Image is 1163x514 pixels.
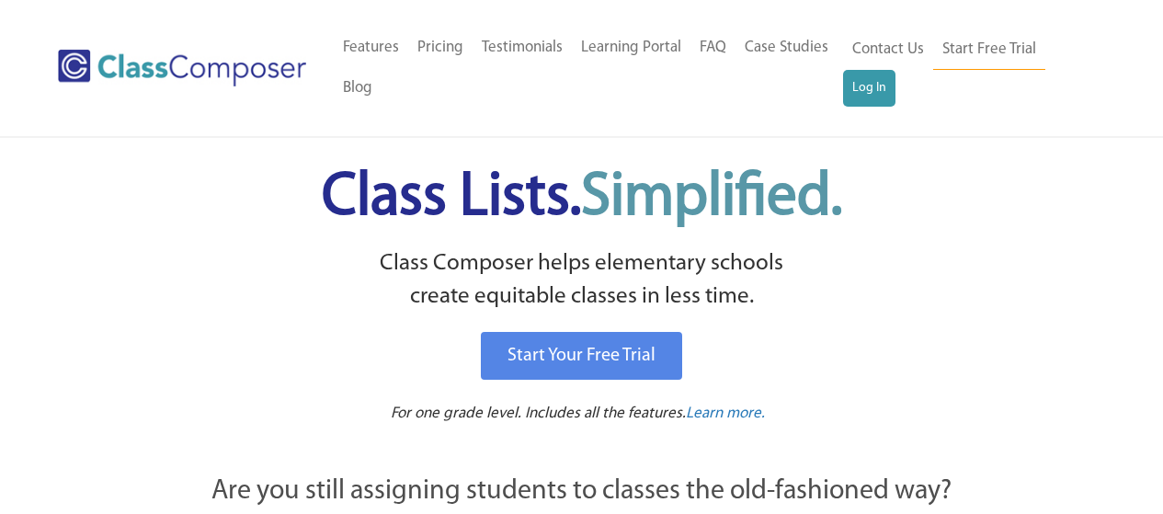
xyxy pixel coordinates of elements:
[110,247,1054,314] p: Class Composer helps elementary schools create equitable classes in less time.
[843,29,933,70] a: Contact Us
[473,28,572,68] a: Testimonials
[843,70,895,107] a: Log In
[581,168,842,228] span: Simplified.
[322,168,842,228] span: Class Lists.
[481,332,682,380] a: Start Your Free Trial
[843,29,1091,107] nav: Header Menu
[391,405,686,421] span: For one grade level. Includes all the features.
[690,28,735,68] a: FAQ
[113,472,1051,512] p: Are you still assigning students to classes the old-fashioned way?
[686,405,765,421] span: Learn more.
[334,28,843,109] nav: Header Menu
[507,347,656,365] span: Start Your Free Trial
[735,28,838,68] a: Case Studies
[408,28,473,68] a: Pricing
[686,403,765,426] a: Learn more.
[334,68,382,109] a: Blog
[933,29,1045,71] a: Start Free Trial
[572,28,690,68] a: Learning Portal
[334,28,408,68] a: Features
[58,50,306,86] img: Class Composer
